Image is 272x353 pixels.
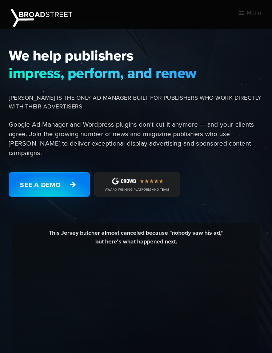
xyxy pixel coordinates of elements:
[9,94,268,111] span: [PERSON_NAME] IS THE ONLY AD MANAGER BUILT FOR PUBLISHERS WHO WORK DIRECTLY WITH THEIR ADVERTISERS
[9,120,268,158] p: Google Ad Manager and Wordpress plugins don't cut it anymore — and your clients agree. Join the g...
[9,172,90,197] a: See a Demo
[9,47,268,64] span: We help publishers
[9,64,268,82] span: impress, perform, and renew
[18,229,254,251] div: This Jersey butcher almost canceled because "nobody saw his ad," but here's what happened next.
[237,4,261,22] button: Menu
[11,9,72,27] img: Broadstreet | The Ad Manager for Small Publishers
